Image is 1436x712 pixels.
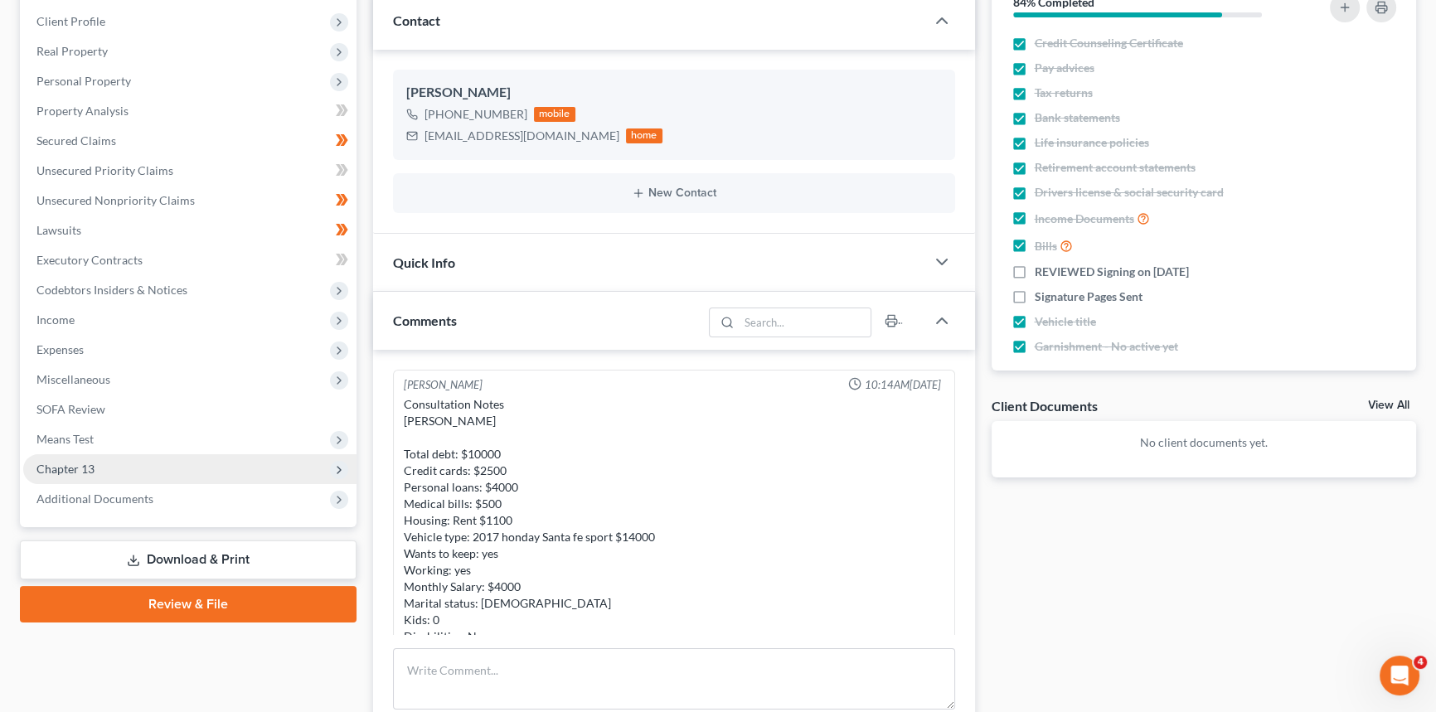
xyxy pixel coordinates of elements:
span: Bills [1035,238,1057,254]
a: View All [1368,400,1409,411]
a: Unsecured Nonpriority Claims [23,186,357,216]
div: home [626,128,662,143]
div: Client Documents [992,397,1098,414]
span: Life insurance policies [1035,134,1149,151]
span: 4 [1414,656,1427,669]
a: Unsecured Priority Claims [23,156,357,186]
span: Drivers license & social security card [1035,184,1224,201]
span: Quick Info [393,254,455,270]
span: Codebtors Insiders & Notices [36,283,187,297]
span: Chapter 13 [36,462,95,476]
span: Garnishment - No active yet [1035,338,1178,355]
a: Download & Print [20,540,357,579]
span: Bank statements [1035,109,1120,126]
a: Executory Contracts [23,245,357,275]
a: Property Analysis [23,96,357,126]
span: Unsecured Priority Claims [36,163,173,177]
span: Personal Property [36,74,131,88]
span: Retirement account statements [1035,159,1196,176]
span: Means Test [36,432,94,446]
span: Secured Claims [36,133,116,148]
span: Credit Counseling Certificate [1035,35,1183,51]
span: Additional Documents [36,492,153,506]
span: Signature Pages Sent [1035,288,1142,305]
span: Contact [393,12,440,28]
div: [PERSON_NAME] [404,377,483,393]
span: Vehicle title [1035,313,1096,330]
p: No client documents yet. [1005,434,1404,451]
span: Miscellaneous [36,372,110,386]
span: Client Profile [36,14,105,28]
span: Real Property [36,44,108,58]
a: SOFA Review [23,395,357,424]
span: Unsecured Nonpriority Claims [36,193,195,207]
div: [PERSON_NAME] [406,83,942,103]
span: Expenses [36,342,84,356]
span: Comments [393,312,457,328]
iframe: Intercom live chat [1380,656,1419,695]
div: mobile [534,107,575,122]
span: Income [36,312,75,327]
span: SOFA Review [36,402,105,416]
span: Lawsuits [36,223,81,237]
a: Review & File [20,586,357,622]
span: Income Documents [1035,211,1134,227]
span: Pay advices [1035,60,1094,76]
span: 10:14AM[DATE] [865,377,941,393]
div: [EMAIL_ADDRESS][DOMAIN_NAME] [424,128,619,144]
span: Tax returns [1035,85,1093,101]
span: Executory Contracts [36,253,143,267]
button: New Contact [406,186,942,200]
a: Lawsuits [23,216,357,245]
span: Property Analysis [36,104,129,118]
a: Secured Claims [23,126,357,156]
input: Search... [739,308,871,337]
span: REVIEWED Signing on [DATE] [1035,264,1189,280]
div: [PHONE_NUMBER] [424,106,527,123]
